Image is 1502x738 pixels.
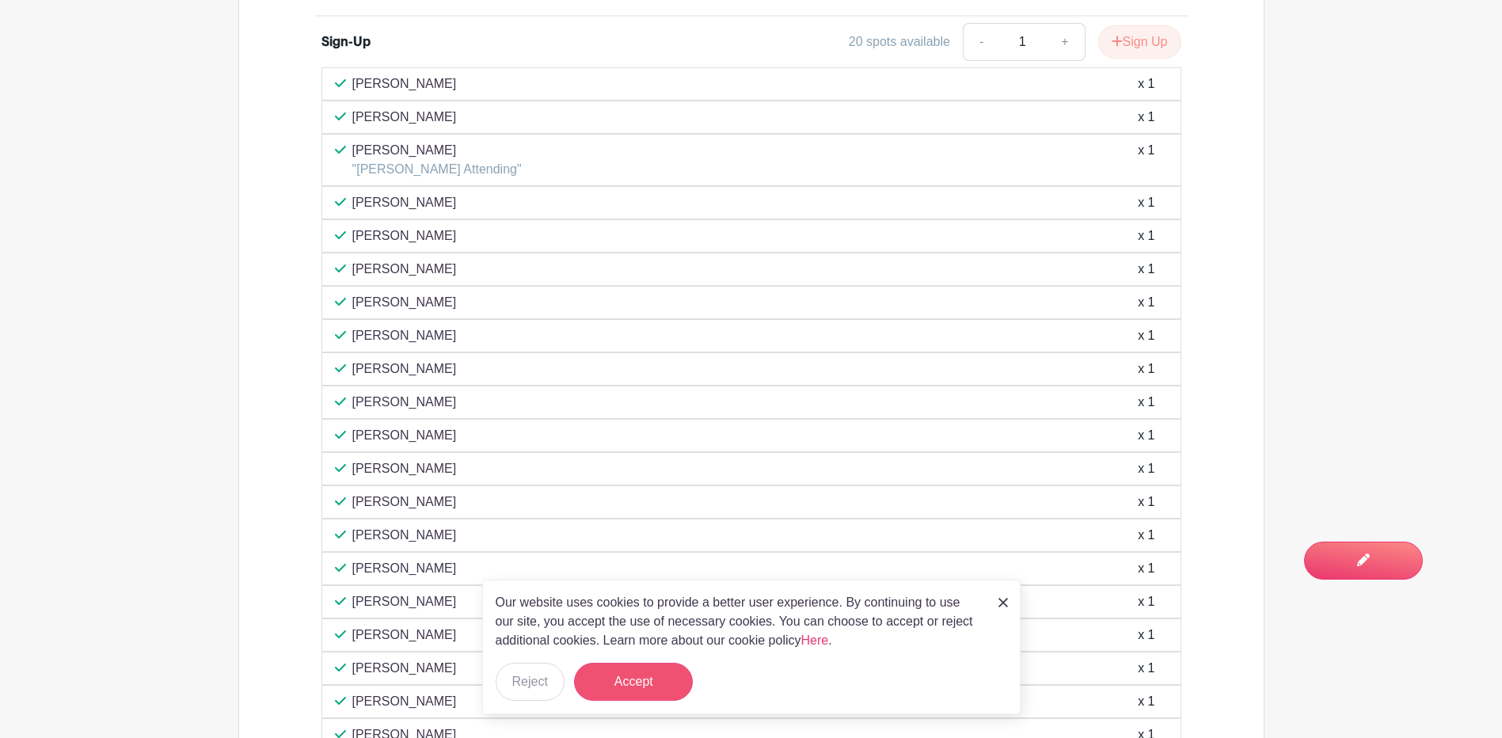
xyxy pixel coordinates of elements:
p: [PERSON_NAME] [352,426,457,445]
button: Sign Up [1098,25,1181,59]
div: x 1 [1138,293,1154,312]
a: Here [801,633,829,647]
p: [PERSON_NAME] [352,193,457,212]
div: x 1 [1138,260,1154,279]
div: x 1 [1138,426,1154,445]
div: x 1 [1138,659,1154,678]
div: x 1 [1138,193,1154,212]
div: x 1 [1138,526,1154,545]
div: x 1 [1138,141,1154,179]
p: [PERSON_NAME] [352,493,457,512]
p: [PERSON_NAME] [352,626,457,645]
div: x 1 [1138,559,1154,578]
div: x 1 [1138,326,1154,345]
div: x 1 [1138,359,1154,379]
p: [PERSON_NAME] [352,692,457,711]
div: x 1 [1138,626,1154,645]
p: [PERSON_NAME] [352,293,457,312]
div: x 1 [1138,493,1154,512]
div: Sign-Up [321,32,371,51]
p: [PERSON_NAME] [352,359,457,379]
a: - [963,23,999,61]
p: [PERSON_NAME] [352,393,457,412]
button: Reject [496,663,565,701]
p: [PERSON_NAME] [352,226,457,245]
p: "[PERSON_NAME] Attending" [352,160,522,179]
p: [PERSON_NAME] [352,141,522,160]
p: [PERSON_NAME] [352,74,457,93]
div: x 1 [1138,226,1154,245]
p: [PERSON_NAME] [352,326,457,345]
img: close_button-5f87c8562297e5c2d7936805f587ecaba9071eb48480494691a3f1689db116b3.svg [998,598,1008,607]
p: [PERSON_NAME] [352,559,457,578]
div: x 1 [1138,592,1154,611]
p: [PERSON_NAME] [352,260,457,279]
button: Accept [574,663,693,701]
div: x 1 [1138,393,1154,412]
a: + [1045,23,1085,61]
div: x 1 [1138,108,1154,127]
div: x 1 [1138,692,1154,711]
div: x 1 [1138,459,1154,478]
div: x 1 [1138,74,1154,93]
p: [PERSON_NAME] [352,592,457,611]
p: [PERSON_NAME] [352,659,457,678]
p: [PERSON_NAME] [352,108,457,127]
div: 20 spots available [849,32,950,51]
p: [PERSON_NAME] [352,459,457,478]
p: Our website uses cookies to provide a better user experience. By continuing to use our site, you ... [496,593,982,650]
p: [PERSON_NAME] [352,526,457,545]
